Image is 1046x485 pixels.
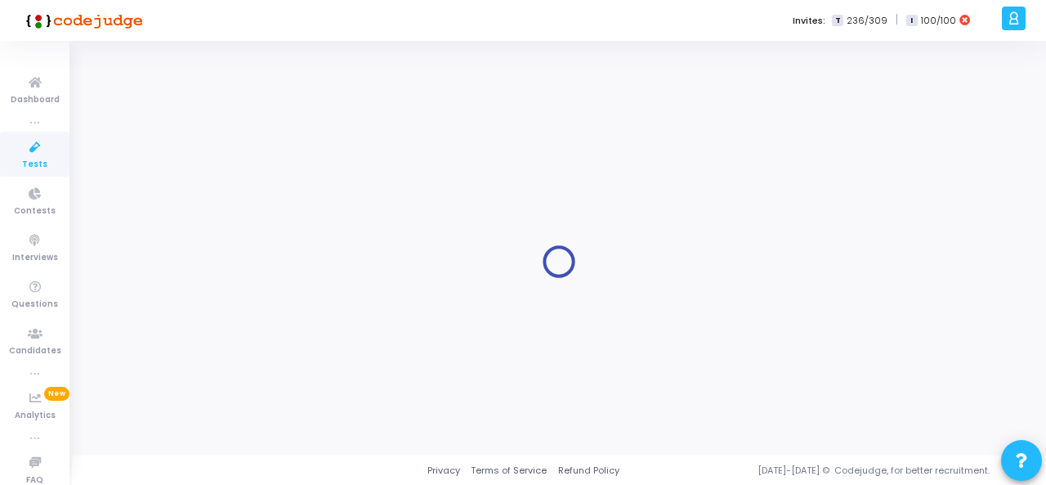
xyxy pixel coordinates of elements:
[11,93,60,107] span: Dashboard
[11,298,58,312] span: Questions
[9,344,61,358] span: Candidates
[427,464,460,478] a: Privacy
[793,14,825,28] label: Invites:
[832,15,843,27] span: T
[14,204,56,218] span: Contests
[558,464,619,478] a: Refund Policy
[44,387,69,401] span: New
[921,14,956,28] span: 100/100
[20,4,143,37] img: logo
[15,409,56,423] span: Analytics
[906,15,917,27] span: I
[847,14,887,28] span: 236/309
[471,464,547,478] a: Terms of Service
[896,11,898,29] span: |
[12,251,58,265] span: Interviews
[619,464,1026,478] div: [DATE]-[DATE] © Codejudge, for better recruitment.
[22,158,47,172] span: Tests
